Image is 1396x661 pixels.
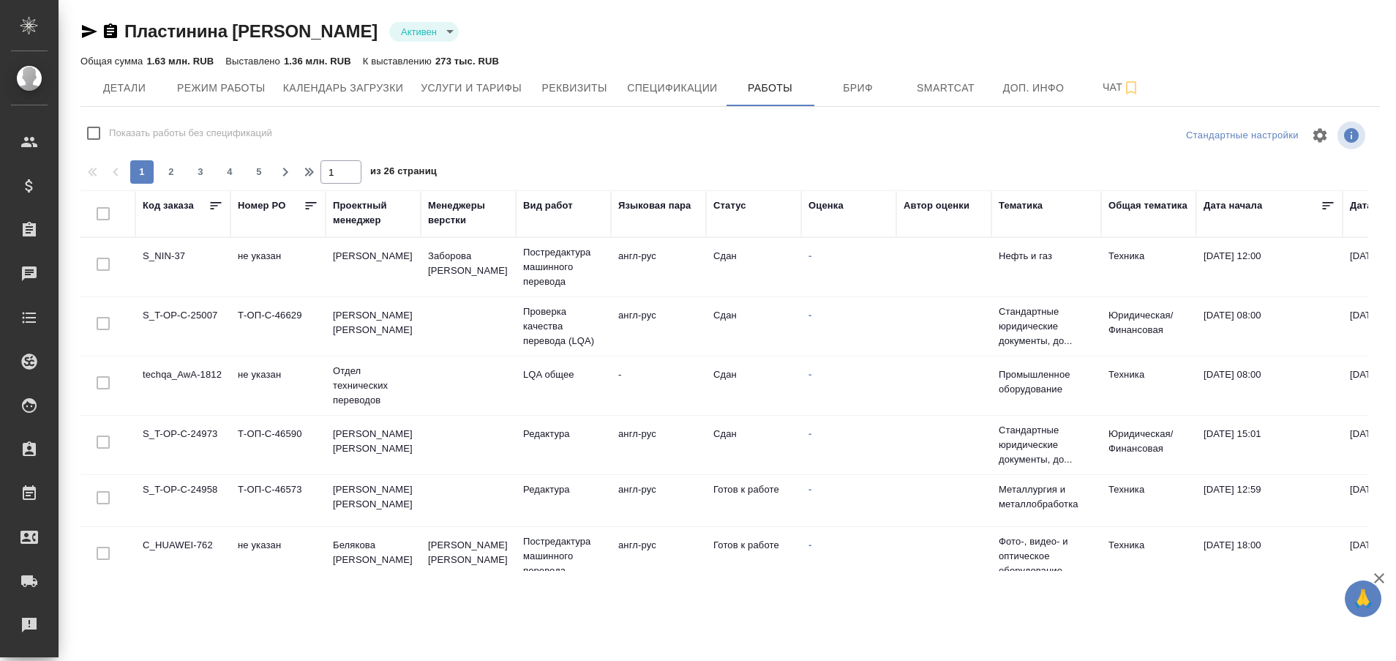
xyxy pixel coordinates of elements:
[1101,419,1196,471] td: Юридическая/Финансовая
[1182,124,1302,147] div: split button
[1087,78,1157,97] span: Чат
[611,301,706,352] td: англ-рус
[247,165,271,179] span: 5
[124,21,378,41] a: Пластинина [PERSON_NAME]
[109,126,272,141] span: Показать работы без спецификаций
[523,245,604,289] p: Постредактура машинного перевода
[904,198,969,213] div: Автор оценки
[1196,301,1343,352] td: [DATE] 08:00
[523,367,604,382] p: LQA общее
[523,305,604,348] p: Проверка качества перевода (LQA)
[230,531,326,582] td: не указан
[135,301,230,352] td: S_T-OP-C-25007
[326,301,421,352] td: [PERSON_NAME] [PERSON_NAME]
[999,482,1094,512] p: Металлургия и металлобработка
[1101,242,1196,293] td: Техника
[611,531,706,582] td: англ-рус
[283,79,404,97] span: Календарь загрузки
[326,475,421,526] td: [PERSON_NAME] [PERSON_NAME]
[218,165,241,179] span: 4
[421,531,516,582] td: [PERSON_NAME] [PERSON_NAME]
[189,160,212,184] button: 3
[523,482,604,497] p: Редактура
[999,79,1069,97] span: Доп. инфо
[230,360,326,411] td: не указан
[706,301,801,352] td: Сдан
[706,419,801,471] td: Сдан
[421,242,516,293] td: Заборова [PERSON_NAME]
[1101,475,1196,526] td: Техника
[808,310,811,321] a: -
[713,198,746,213] div: Статус
[80,23,98,40] button: Скопировать ссылку для ЯМессенджера
[1108,198,1187,213] div: Общая тематика
[1101,301,1196,352] td: Юридическая/Финансовая
[230,242,326,293] td: не указан
[735,79,806,97] span: Работы
[135,475,230,526] td: S_T-OP-C-24958
[370,163,437,184] span: из 26 страниц
[999,423,1094,467] p: Стандартные юридические документы, до...
[1337,122,1368,149] span: Посмотреть информацию
[389,22,459,42] div: Активен
[326,419,421,471] td: [PERSON_NAME] [PERSON_NAME]
[999,305,1094,348] p: Стандартные юридические документы, до...
[177,79,266,97] span: Режим работы
[363,56,435,67] p: К выставлению
[218,160,241,184] button: 4
[1351,583,1376,614] span: 🙏
[1196,475,1343,526] td: [DATE] 12:59
[999,249,1094,264] p: Нефть и газ
[146,56,214,67] p: 1.63 млн. RUB
[808,484,811,495] a: -
[435,56,499,67] p: 273 тыс. RUB
[618,198,691,213] div: Языковая пара
[230,301,326,352] td: Т-ОП-С-46629
[135,360,230,411] td: techqa_AwA-1812
[333,198,413,228] div: Проектный менеджер
[102,23,119,40] button: Скопировать ссылку
[808,539,811,550] a: -
[808,198,844,213] div: Оценка
[230,475,326,526] td: Т-ОП-С-46573
[611,475,706,526] td: англ-рус
[135,419,230,471] td: S_T-OP-C-24973
[706,531,801,582] td: Готов к работе
[397,26,441,38] button: Активен
[421,79,522,97] span: Услуги и тарифы
[1196,242,1343,293] td: [DATE] 12:00
[1101,360,1196,411] td: Техника
[911,79,981,97] span: Smartcat
[808,369,811,380] a: -
[284,56,351,67] p: 1.36 млн. RUB
[225,56,284,67] p: Выставлено
[160,160,183,184] button: 2
[808,428,811,439] a: -
[1122,79,1140,97] svg: Подписаться
[160,165,183,179] span: 2
[230,419,326,471] td: Т-ОП-С-46590
[1101,531,1196,582] td: Техника
[135,242,230,293] td: S_NIN-37
[1196,531,1343,582] td: [DATE] 18:00
[999,198,1043,213] div: Тематика
[80,56,146,67] p: Общая сумма
[326,356,421,415] td: Отдел технических переводов
[428,198,509,228] div: Менеджеры верстки
[135,531,230,582] td: C_HUAWEI-762
[611,242,706,293] td: англ-рус
[247,160,271,184] button: 5
[89,79,160,97] span: Детали
[143,198,194,213] div: Код заказа
[611,419,706,471] td: англ-рус
[1196,360,1343,411] td: [DATE] 08:00
[523,427,604,441] p: Редактура
[1196,419,1343,471] td: [DATE] 15:01
[238,198,285,213] div: Номер PO
[523,198,573,213] div: Вид работ
[326,242,421,293] td: [PERSON_NAME]
[523,534,604,578] p: Постредактура машинного перевода
[808,250,811,261] a: -
[999,534,1094,578] p: Фото-, видео- и оптическое оборудование
[611,360,706,411] td: -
